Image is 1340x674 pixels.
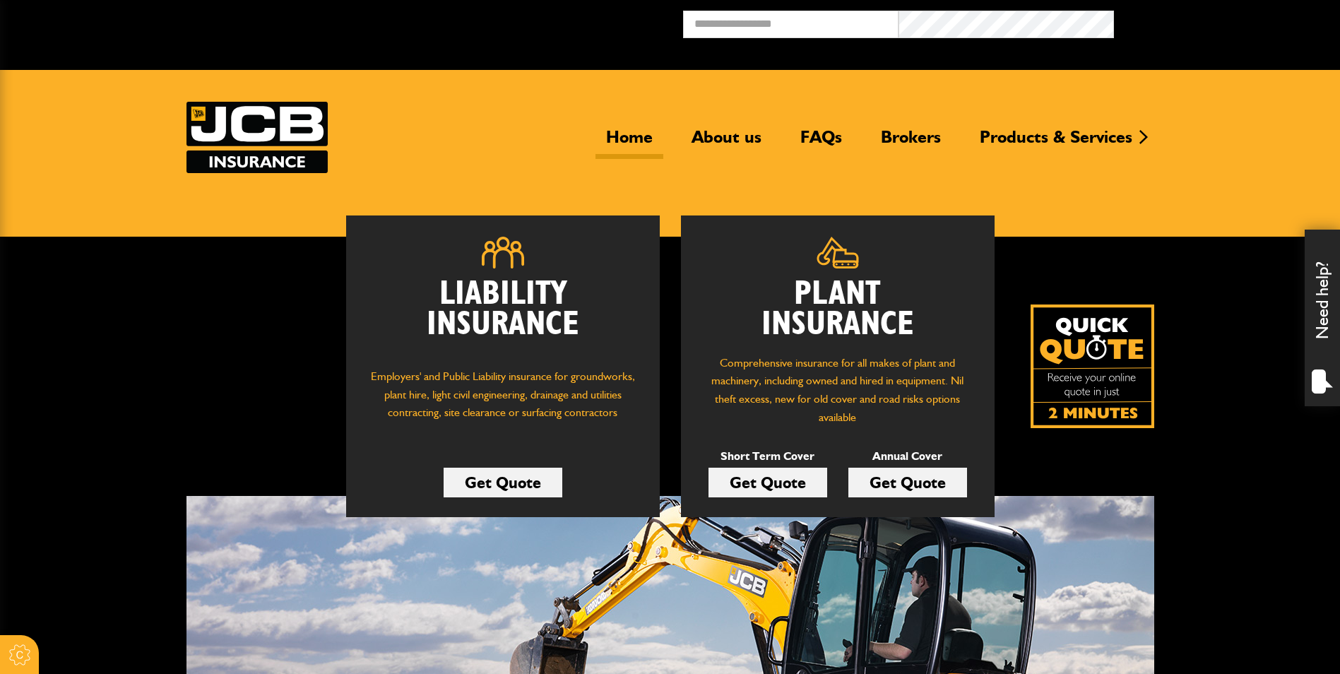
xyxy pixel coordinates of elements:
button: Broker Login [1114,11,1329,32]
a: Get Quote [708,468,827,497]
p: Short Term Cover [708,447,827,466]
p: Comprehensive insurance for all makes of plant and machinery, including owned and hired in equipm... [702,354,973,426]
img: Quick Quote [1031,305,1154,428]
a: FAQs [790,126,853,159]
a: JCB Insurance Services [186,102,328,173]
a: Products & Services [969,126,1143,159]
a: Get your insurance quote isn just 2-minutes [1031,305,1154,428]
h2: Liability Insurance [367,279,639,354]
p: Employers' and Public Liability insurance for groundworks, plant hire, light civil engineering, d... [367,367,639,435]
a: About us [681,126,772,159]
img: JCB Insurance Services logo [186,102,328,173]
div: Need help? [1305,230,1340,406]
a: Get Quote [444,468,562,497]
a: Brokers [870,126,951,159]
a: Get Quote [848,468,967,497]
a: Home [595,126,663,159]
p: Annual Cover [848,447,967,466]
h2: Plant Insurance [702,279,973,340]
